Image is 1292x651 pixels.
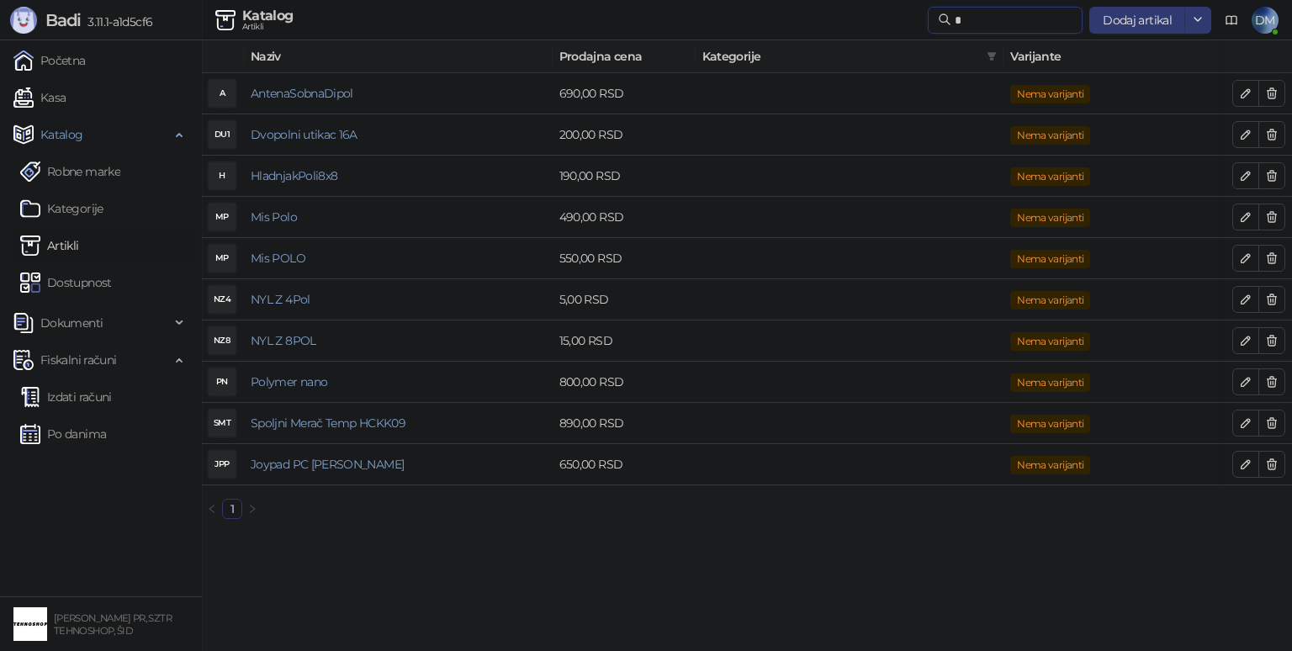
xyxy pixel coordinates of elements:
[1010,332,1090,351] span: Nema varijanti
[242,9,294,23] div: Katalog
[13,81,66,114] a: Kasa
[1010,250,1090,268] span: Nema varijanti
[251,209,297,225] a: Mis Polo
[251,86,353,101] a: AntenaSobnaDipol
[223,500,241,518] a: 1
[983,44,1000,69] span: filter
[244,197,553,238] td: Mis Polo
[209,327,236,354] div: NZ8
[209,162,236,189] div: H
[1252,7,1279,34] span: DM
[553,403,696,444] td: 890,00 RSD
[20,155,120,188] a: Robne marke
[215,10,236,30] img: Artikli
[244,403,553,444] td: Spoljni Merač Temp HCKK09
[242,499,262,519] li: Sledeća strana
[81,14,152,29] span: 3.11.1-a1d5cf6
[553,156,696,197] td: 190,00 RSD
[244,444,553,485] td: Joypad PC Polygold
[209,286,236,313] div: NZ4
[209,368,236,395] div: PN
[209,245,236,272] div: MP
[202,499,222,519] li: Prethodna strana
[20,380,112,414] a: Izdati računi
[553,197,696,238] td: 490,00 RSD
[20,192,103,225] a: Kategorije
[242,499,262,519] button: right
[553,40,696,73] th: Prodajna cena
[244,40,553,73] th: Naziv
[1010,126,1090,145] span: Nema varijanti
[1010,291,1090,310] span: Nema varijanti
[553,320,696,362] td: 15,00 RSD
[251,127,357,142] a: Dvopolni utikac 16A
[244,362,553,403] td: Polymer nano
[244,320,553,362] td: NYL Z 8POL
[209,121,236,148] div: DU1
[1010,415,1090,433] span: Nema varijanti
[553,444,696,485] td: 650,00 RSD
[209,80,236,107] div: A
[54,612,172,637] small: [PERSON_NAME] PR, SZTR TEHNOSHOP, ŠID
[202,499,222,519] button: left
[1089,7,1185,34] button: Dodaj artikal
[1010,373,1090,392] span: Nema varijanti
[251,292,310,307] a: NYL Z 4Pol
[1010,167,1090,186] span: Nema varijanti
[20,266,112,299] a: Dostupnost
[251,415,405,431] a: Spoljni Merač Temp HCKK09
[10,7,37,34] img: Logo
[13,607,47,641] img: 64x64-companyLogo-68805acf-9e22-4a20-bcb3-9756868d3d19.jpeg
[244,156,553,197] td: HladnjakPoli8x8
[553,279,696,320] td: 5,00 RSD
[553,73,696,114] td: 690,00 RSD
[222,499,242,519] li: 1
[209,451,236,478] div: JPP
[251,333,316,348] a: NYL Z 8POL
[244,279,553,320] td: NYL Z 4Pol
[40,306,103,340] span: Dokumenti
[987,51,997,61] span: filter
[207,504,217,514] span: left
[553,362,696,403] td: 800,00 RSD
[1218,7,1245,34] a: Dokumentacija
[1010,209,1090,227] span: Nema varijanti
[702,47,981,66] span: Kategorije
[244,73,553,114] td: AntenaSobnaDipol
[209,410,236,437] div: SMT
[247,504,257,514] span: right
[20,229,79,262] a: ArtikliArtikli
[20,236,40,256] img: Artikli
[553,114,696,156] td: 200,00 RSD
[251,457,404,472] a: Joypad PC [PERSON_NAME]
[45,10,81,30] span: Badi
[244,114,553,156] td: Dvopolni utikac 16A
[40,118,83,151] span: Katalog
[20,417,106,451] a: Po danima
[553,238,696,279] td: 550,00 RSD
[244,238,553,279] td: Mis POLO
[251,168,337,183] a: HladnjakPoli8x8
[1010,85,1090,103] span: Nema varijanti
[251,374,327,389] a: Polymer nano
[251,251,305,266] a: Mis POLO
[13,44,86,77] a: Početna
[40,343,116,377] span: Fiskalni računi
[1103,13,1172,28] span: Dodaj artikal
[209,204,236,230] div: MP
[242,23,294,31] div: Artikli
[1010,456,1090,474] span: Nema varijanti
